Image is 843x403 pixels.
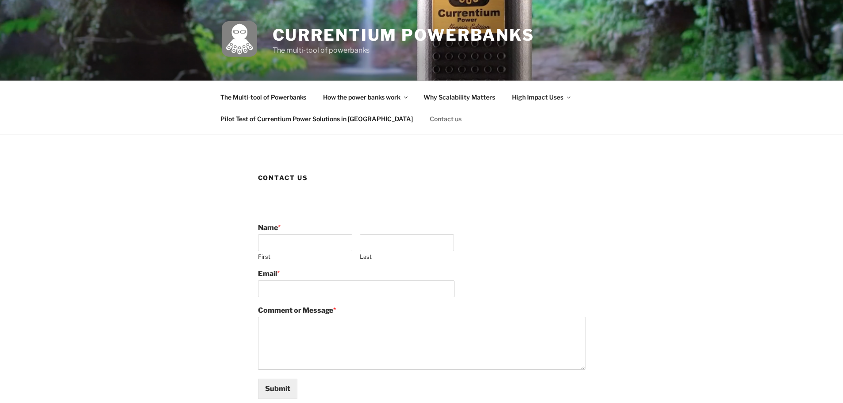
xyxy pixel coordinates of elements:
[258,253,352,261] label: First
[258,306,585,315] label: Comment or Message
[213,108,421,130] a: Pilot Test of Currentium Power Solutions in [GEOGRAPHIC_DATA]
[213,86,314,108] a: The Multi-tool of Powerbanks
[422,108,470,130] a: Contact us
[504,86,577,108] a: High Impact Uses
[258,173,585,182] h1: Contact us
[273,25,535,45] a: Currentium Powerbanks
[258,379,297,399] button: Submit
[360,253,454,261] label: Last
[316,86,415,108] a: How the power banks work
[258,223,585,233] label: Name
[416,86,503,108] a: Why Scalability Matters
[258,269,585,279] label: Email
[273,45,535,56] p: The multi-tool of powerbanks
[213,86,631,130] nav: Top Menu
[222,21,257,57] img: Currentium Powerbanks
